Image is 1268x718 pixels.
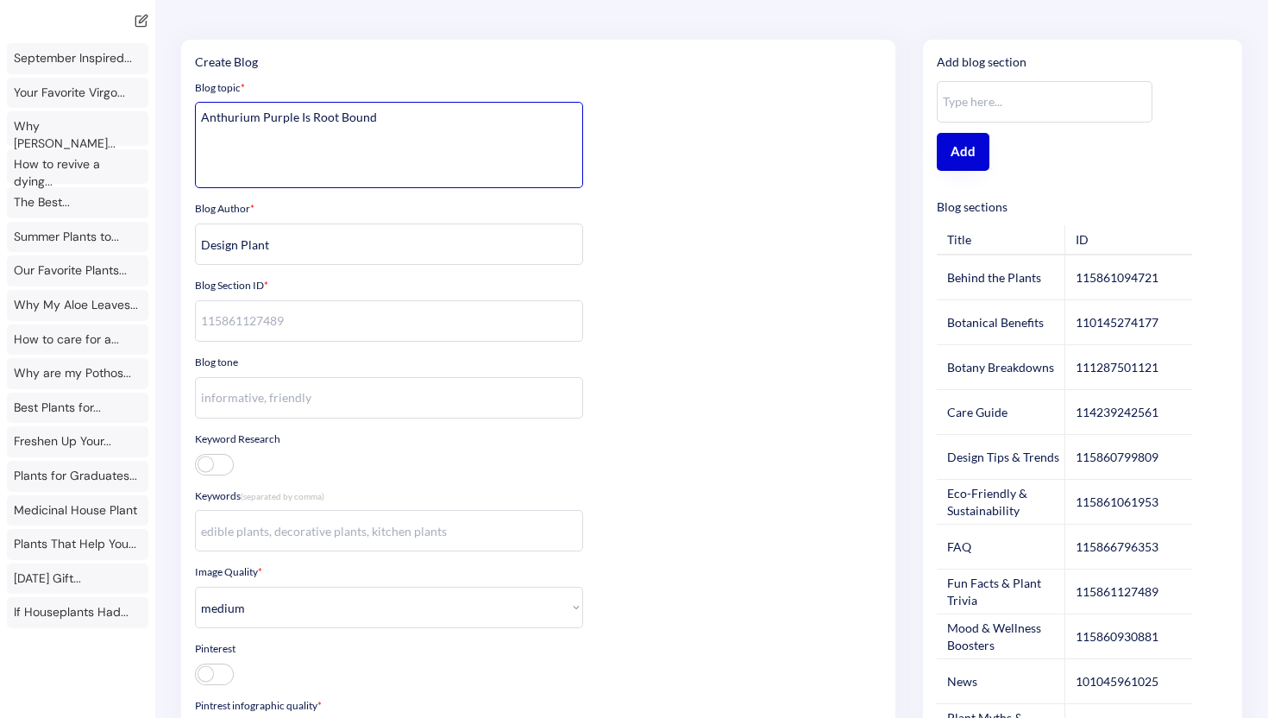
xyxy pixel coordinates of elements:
[195,642,235,657] div: Pinterest
[937,198,1007,216] div: Blog sections
[14,365,131,382] div: Why are my Pothos...
[937,133,989,171] button: Add
[1076,269,1158,287] div: 115861094721
[14,331,119,349] div: How to care for a...
[195,279,268,293] div: Blog Section ID
[937,54,1026,71] div: Add blog section
[14,50,132,67] div: September Inspired...
[1076,449,1158,466] div: 115860799809
[1076,538,1158,556] div: 115866796353
[14,468,137,485] div: Plants for Graduates...
[1076,231,1089,249] div: ID
[14,156,141,190] div: How to revive a dying...
[195,356,238,370] div: Blog tone
[947,449,1059,466] div: Design Tips & Trends
[947,538,971,556] div: FAQ
[1076,359,1158,376] div: 111287501121
[947,359,1054,376] div: Botany Breakdowns
[947,404,1007,421] div: Care Guide
[947,231,971,249] div: Title
[1076,314,1158,331] div: 110145274177
[195,224,583,265] input: Ar'Sheill Monsanto
[1076,404,1158,421] div: 114239242561
[14,433,111,450] div: Freshen Up Your...
[1076,673,1158,690] div: 101045961025
[14,570,81,588] div: [DATE] Gift...
[14,229,119,246] div: Summer Plants to...
[195,432,280,447] div: Keyword Research
[947,269,1041,287] div: Behind the Plants
[195,489,324,504] div: Keywords
[947,620,1064,653] div: Mood & Wellness Boosters
[14,262,127,280] div: Our Favorite Plants...
[937,81,1152,123] input: Type here...
[947,485,1064,519] div: Eco-Friendly & Sustainability
[1076,583,1158,601] div: 115861127489
[947,314,1044,331] div: Botanical Benefits
[195,565,262,580] div: Image Quality
[195,81,245,96] div: Blog topic
[14,85,125,102] div: Your Favorite Virgo...
[195,510,583,551] input: edible plants, decorative plants, kitchen plants
[947,673,977,690] div: News
[195,300,583,342] input: 115861127489
[947,575,1064,608] div: Fun Facts & Plant Trivia
[195,54,258,71] div: Create Blog
[14,502,137,520] div: Medicinal House Plant
[195,377,583,419] input: informative, friendly
[14,604,129,621] div: If Houseplants Had...
[14,118,141,152] div: Why [PERSON_NAME]...
[14,400,101,417] div: Best Plants for...
[1076,494,1158,511] div: 115861061953
[14,536,136,553] div: Plants That Help You...
[1076,628,1158,646] div: 115860930881
[14,297,138,314] div: Why My Aloe Leaves...
[195,202,254,217] div: Blog Author
[14,194,70,211] div: The Best...
[241,491,324,501] font: (separated by comma)
[195,699,322,714] div: Pintrest infographic quality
